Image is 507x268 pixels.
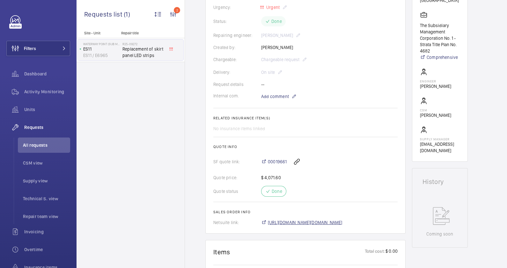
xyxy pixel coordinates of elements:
span: Invoicing [24,229,70,235]
span: Filters [24,45,36,52]
p: [PERSON_NAME] [420,112,451,118]
span: Requests list [84,10,124,18]
p: ES11 / E6965 [83,52,120,59]
h1: Items [213,248,230,256]
p: The Subsidiary Management Corporation No. 1 - Strata Title Plan No. 4682 [420,22,460,54]
a: 00019661 [261,159,287,165]
h1: History [422,179,457,185]
span: Dashboard [24,71,70,77]
span: Repair team view [23,213,70,220]
p: Supply manager [420,137,460,141]
a: Comprehensive [420,54,460,60]
span: Technical S. view [23,195,70,202]
span: Add comment [261,93,289,100]
p: Repair title [121,31,163,35]
span: Units [24,106,70,113]
span: CSM view [23,160,70,166]
span: Replacement of skirt panel LED strips [122,46,165,59]
h2: Sales order info [213,210,398,214]
span: All requests [23,142,70,148]
p: [EMAIL_ADDRESS][DOMAIN_NAME] [420,141,460,154]
p: ES11 [83,46,120,52]
span: Supply view [23,178,70,184]
span: Requests [24,124,70,130]
p: CSM [420,108,451,112]
p: $ 0.00 [385,248,398,256]
a: [URL][DOMAIN_NAME][DOMAIN_NAME] [261,219,342,226]
p: [PERSON_NAME] [420,83,451,89]
h2: Quote info [213,145,398,149]
h2: R25-09272 [122,42,165,46]
span: Activity Monitoring [24,88,70,95]
p: Waterway Point (Sub MC) [83,42,120,46]
p: Engineer [420,79,451,83]
button: Filters [6,41,70,56]
span: 00019661 [268,159,287,165]
span: [URL][DOMAIN_NAME][DOMAIN_NAME] [268,219,342,226]
p: Site - Unit [77,31,119,35]
p: Coming soon [426,231,453,237]
span: Overtime [24,246,70,253]
h2: Related insurance item(s) [213,116,398,120]
p: Total cost: [365,248,385,256]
